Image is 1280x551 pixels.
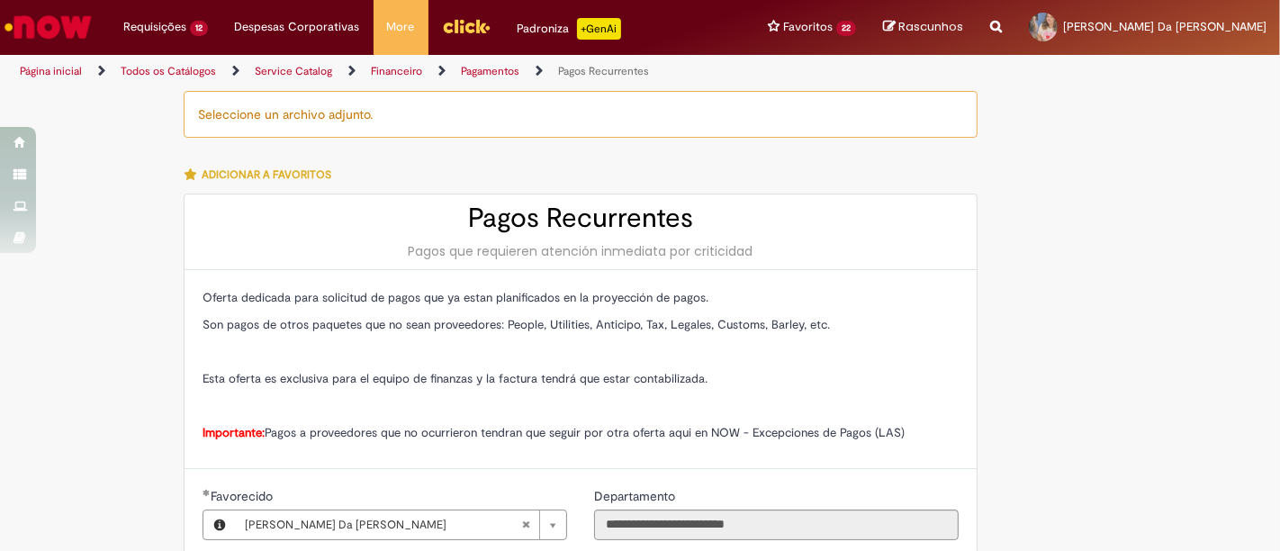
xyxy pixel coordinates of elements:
span: Despesas Corporativas [235,18,360,36]
p: +GenAi [577,18,621,40]
span: [PERSON_NAME] Da [PERSON_NAME] [245,510,521,539]
div: Padroniza [518,18,621,40]
abbr: Limpar campo Favorecido [512,510,539,539]
img: ServiceNow [2,9,95,45]
button: Favorecido, Visualizar este registro Natalia Da Silva [203,510,236,539]
span: Rascunhos [898,18,963,35]
span: Obrigatório Preenchido [203,489,211,496]
input: Departamento [594,510,959,540]
span: Adicionar a Favoritos [202,167,331,182]
span: Favoritos [783,18,833,36]
a: Pagos Recurrentes [558,64,649,78]
img: click_logo_yellow_360x200.png [442,13,491,40]
h2: Pagos Recurrentes [203,203,959,233]
span: More [387,18,415,36]
span: Pagos a proveedores que no ocurrieron tendran que seguir por otra oferta aqui en NOW - Excepcione... [203,425,905,440]
span: 12 [190,21,208,36]
span: Esta oferta es exclusiva para el equipo de finanzas y la factura tendrá que estar contabilizada. [203,371,708,386]
span: Oferta dedicada para solicitud de pagos que ya estan planificados en la proyección de pagos. [203,290,708,305]
label: Somente leitura - Departamento [594,487,679,505]
a: Service Catalog [255,64,332,78]
span: Son pagos de otros paquetes que no sean proveedores: People, Utilities, Anticipo, Tax, Legales, C... [203,317,830,332]
div: Pagos que requieren atención inmediata por criticidad [203,242,959,260]
a: [PERSON_NAME] Da [PERSON_NAME]Limpar campo Favorecido [236,510,566,539]
span: [PERSON_NAME] Da [PERSON_NAME] [1063,19,1266,34]
a: Financeiro [371,64,422,78]
button: Adicionar a Favoritos [184,156,341,194]
a: Página inicial [20,64,82,78]
strong: Importante: [203,425,265,440]
div: Seleccione un archivo adjunto. [184,91,978,138]
span: 22 [836,21,856,36]
ul: Trilhas de página [14,55,840,88]
span: Necessários - Favorecido [211,488,276,504]
span: Requisições [123,18,186,36]
a: Todos os Catálogos [121,64,216,78]
a: Rascunhos [883,19,963,36]
span: Somente leitura - Departamento [594,488,679,504]
a: Pagamentos [461,64,519,78]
